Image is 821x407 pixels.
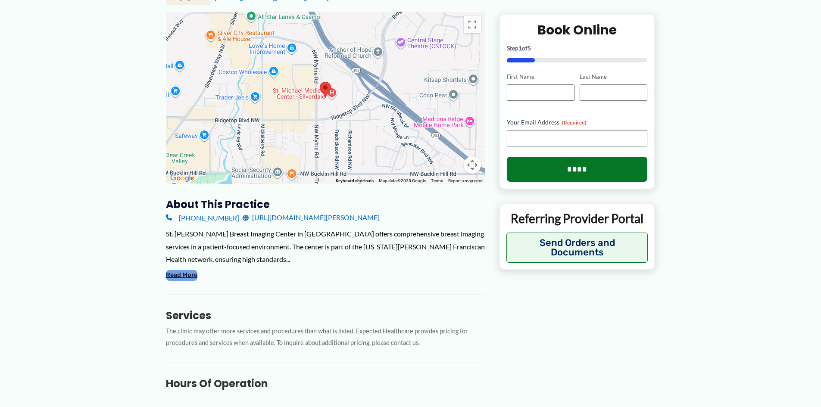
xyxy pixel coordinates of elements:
span: Map data ©2025 Google [379,178,426,183]
span: 1 [518,44,522,52]
a: Open this area in Google Maps (opens a new window) [168,173,197,184]
button: Toggle fullscreen view [464,16,481,33]
img: Google [168,173,197,184]
p: Referring Provider Portal [506,211,648,226]
button: Send Orders and Documents [506,233,648,263]
h3: About this practice [166,198,485,211]
a: [URL][DOMAIN_NAME][PERSON_NAME] [243,211,380,224]
span: (Required) [562,119,587,126]
div: St. [PERSON_NAME] Breast Imaging Center in [GEOGRAPHIC_DATA] offers comprehensive breast imaging ... [166,227,485,266]
button: Read More [166,270,197,280]
p: The clinic may offer more services and procedures than what is listed. Expected Healthcare provid... [166,326,485,349]
a: Report a map error [448,178,483,183]
a: Terms (opens in new tab) [431,178,443,183]
p: Step of [507,45,648,51]
a: [PHONE_NUMBER] [166,211,239,224]
h3: Services [166,309,485,322]
button: Keyboard shortcuts [336,178,374,184]
span: 5 [528,44,531,52]
h2: Book Online [507,22,648,38]
label: First Name [507,73,574,81]
label: Your Email Address [507,118,648,127]
button: Map camera controls [464,156,481,174]
h3: Hours of Operation [166,377,485,390]
label: Last Name [580,73,647,81]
